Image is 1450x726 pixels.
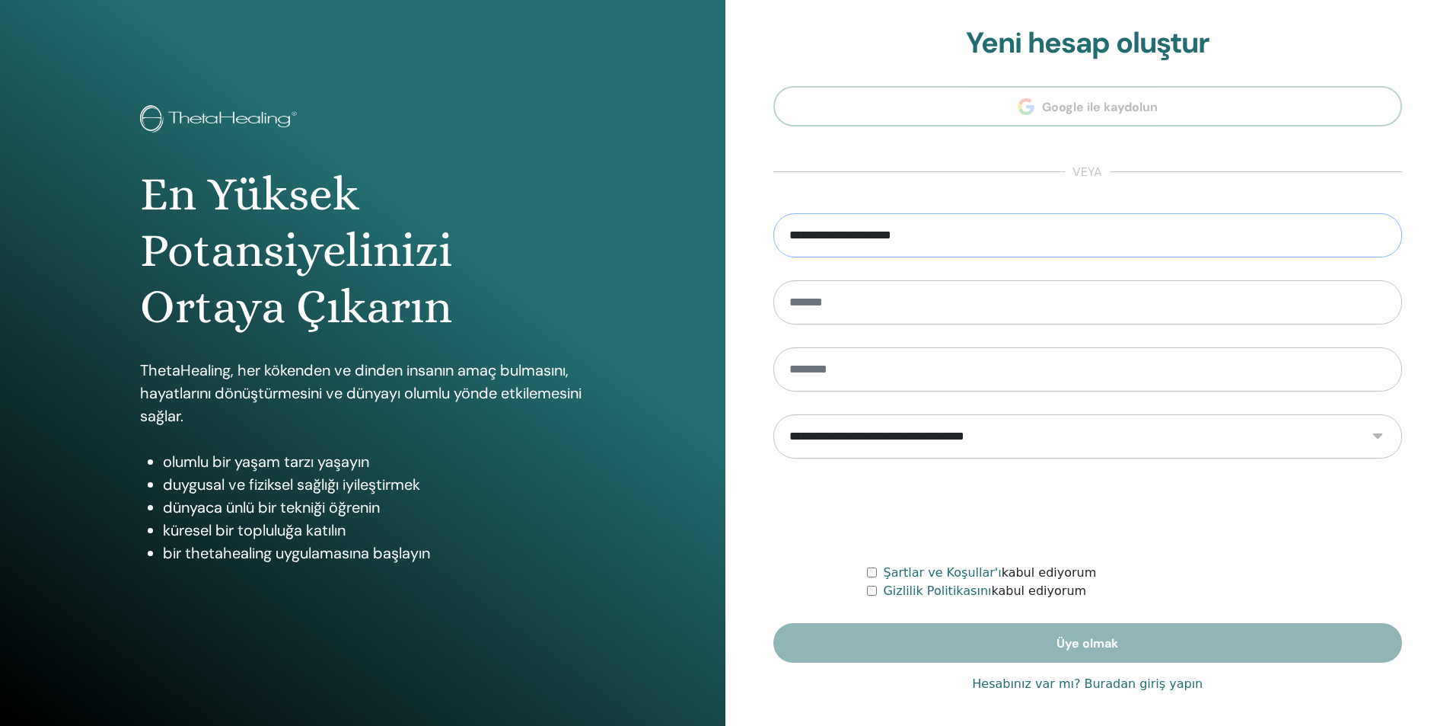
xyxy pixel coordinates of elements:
a: Gizlilik Politikasını [883,584,991,598]
font: duygusal ve fiziksel sağlığı iyileştirmek [163,475,420,494]
font: kabul ediyorum [991,584,1086,598]
font: küresel bir topluluğa katılın [163,520,346,540]
iframe: reCAPTCHA [972,481,1203,541]
font: En Yüksek Potansiyelinizi Ortaya Çıkarın [140,167,452,334]
font: dünyaca ünlü bir tekniği öğrenin [163,497,380,517]
font: Yeni hesap oluştur [966,24,1209,62]
font: ThetaHealing, her kökenden ve dinden insanın amaç bulmasını, hayatlarını dönüştürmesini ve dünyay... [140,360,582,426]
font: bir thetahealing uygulamasına başlayın [163,543,430,563]
a: Hesabınız var mı? Buradan giriş yapın [972,675,1203,693]
font: Hesabınız var mı? Buradan giriş yapın [972,676,1203,691]
font: veya [1072,164,1102,180]
font: olumlu bir yaşam tarzı yaşayın [163,452,369,472]
font: kabul ediyorum [1002,565,1097,580]
a: Şartlar ve Koşullar'ı [883,565,1001,580]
